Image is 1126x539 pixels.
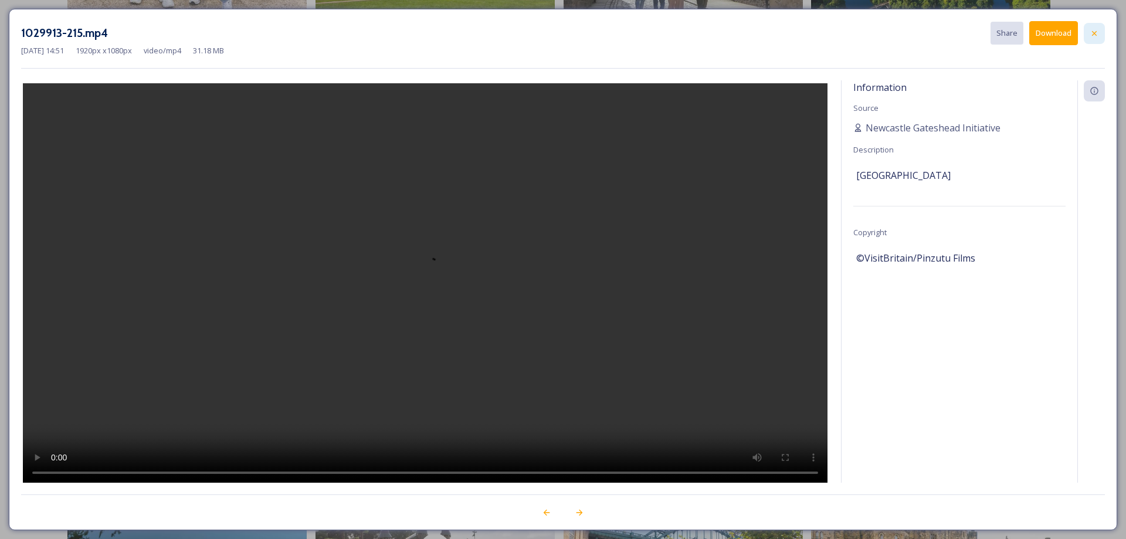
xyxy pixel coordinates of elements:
span: [DATE] 14:51 [21,45,64,56]
span: 1920 px x 1080 px [76,45,132,56]
button: Share [991,22,1023,45]
span: video/mp4 [144,45,181,56]
span: Copyright [853,227,887,238]
span: Newcastle Gateshead Initiative [866,121,1000,135]
span: Description [853,144,894,155]
span: [GEOGRAPHIC_DATA] [856,168,951,182]
span: ©VisitBritain/Pinzutu Films [856,251,975,265]
button: Download [1029,21,1078,45]
span: Source [853,103,879,113]
h3: 1029913-215.mp4 [21,25,108,42]
span: 31.18 MB [193,45,224,56]
span: Information [853,81,907,94]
